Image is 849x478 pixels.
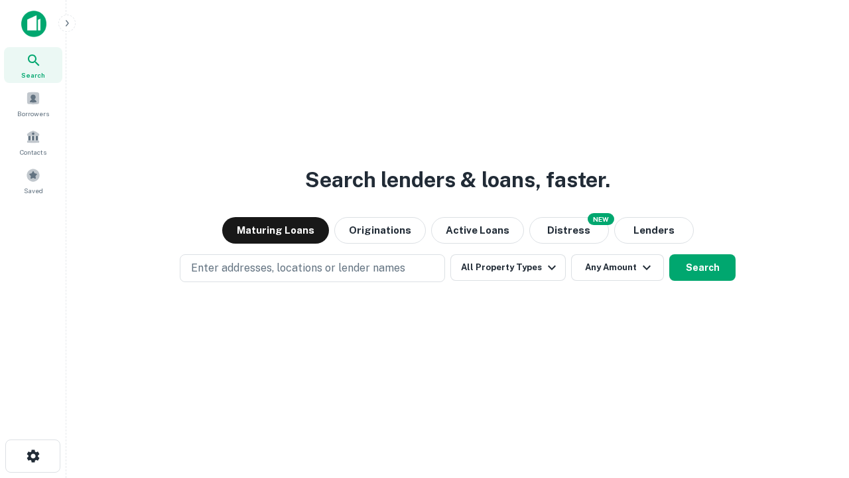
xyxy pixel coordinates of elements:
[529,217,609,244] button: Search distressed loans with lien and other non-mortgage details.
[17,108,49,119] span: Borrowers
[20,147,46,157] span: Contacts
[4,124,62,160] a: Contacts
[222,217,329,244] button: Maturing Loans
[4,86,62,121] a: Borrowers
[24,185,43,196] span: Saved
[305,164,610,196] h3: Search lenders & loans, faster.
[571,254,664,281] button: Any Amount
[4,47,62,83] a: Search
[614,217,694,244] button: Lenders
[334,217,426,244] button: Originations
[21,11,46,37] img: capitalize-icon.png
[450,254,566,281] button: All Property Types
[431,217,524,244] button: Active Loans
[588,213,614,225] div: NEW
[4,163,62,199] a: Saved
[21,70,45,80] span: Search
[191,260,405,276] p: Enter addresses, locations or lender names
[783,372,849,436] iframe: Chat Widget
[669,254,736,281] button: Search
[180,254,445,282] button: Enter addresses, locations or lender names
